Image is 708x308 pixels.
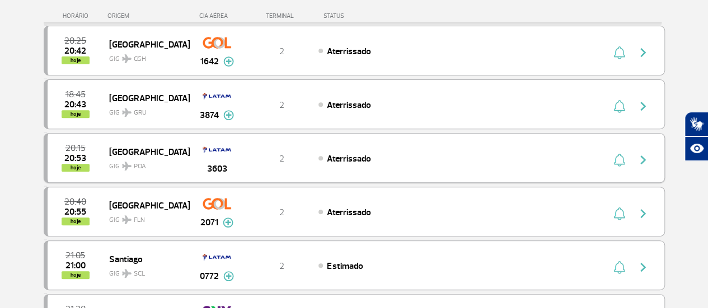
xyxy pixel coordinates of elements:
[62,271,90,279] span: hoje
[64,154,86,162] span: 2025-08-24 20:53:00
[279,46,284,57] span: 2
[62,110,90,118] span: hoje
[613,207,625,220] img: sino-painel-voo.svg
[223,271,234,281] img: mais-info-painel-voo.svg
[223,110,234,120] img: mais-info-painel-voo.svg
[279,207,284,218] span: 2
[64,101,86,108] span: 2025-08-24 20:43:26
[62,217,90,225] span: hoje
[65,144,86,152] span: 2025-08-24 20:15:00
[327,260,363,272] span: Estimado
[189,12,245,20] div: CIA AÉREA
[65,91,86,98] span: 2025-08-24 18:45:00
[200,269,219,283] span: 0772
[109,48,181,64] span: GIG
[109,209,181,225] span: GIG
[109,155,181,172] span: GIG
[107,12,189,20] div: ORIGEM
[684,136,708,161] button: Abrir recursos assistivos.
[65,262,86,269] span: 2025-08-24 21:00:00
[200,216,218,229] span: 2071
[134,215,145,225] span: FLN
[636,260,650,274] img: seta-direita-painel-voo.svg
[684,112,708,161] div: Plugin de acessibilidade da Hand Talk.
[636,46,650,59] img: seta-direita-painel-voo.svg
[327,99,371,111] span: Aterrissado
[134,108,147,118] span: GRU
[613,260,625,274] img: sino-painel-voo.svg
[279,99,284,111] span: 2
[64,198,86,206] span: 2025-08-24 20:40:00
[122,162,132,170] img: destiny_airplane.svg
[47,12,108,20] div: HORÁRIO
[613,99,625,113] img: sino-painel-voo.svg
[318,12,409,20] div: STATUS
[200,55,219,68] span: 1642
[684,112,708,136] button: Abrir tradutor de língua de sinais.
[109,91,181,105] span: [GEOGRAPHIC_DATA]
[64,47,86,55] span: 2025-08-24 20:42:00
[327,207,371,218] span: Aterrissado
[122,215,132,224] img: destiny_airplane.svg
[62,164,90,172] span: hoje
[109,102,181,118] span: GIG
[207,162,227,176] span: 3603
[109,198,181,212] span: [GEOGRAPHIC_DATA]
[245,12,318,20] div: TERMINAL
[636,153,650,167] img: seta-direita-painel-voo.svg
[65,252,85,259] span: 2025-08-24 21:05:00
[279,153,284,164] span: 2
[122,108,132,117] img: destiny_airplane.svg
[636,99,650,113] img: seta-direita-painel-voo.svg
[613,46,625,59] img: sino-painel-voo.svg
[109,252,181,266] span: Santiago
[327,46,371,57] span: Aterrissado
[109,144,181,159] span: [GEOGRAPHIC_DATA]
[64,208,86,216] span: 2025-08-24 20:55:00
[134,269,145,279] span: SCL
[636,207,650,220] img: seta-direita-painel-voo.svg
[109,263,181,279] span: GIG
[613,153,625,167] img: sino-painel-voo.svg
[62,56,90,64] span: hoje
[223,56,234,67] img: mais-info-painel-voo.svg
[327,153,371,164] span: Aterrissado
[279,260,284,272] span: 2
[122,269,132,278] img: destiny_airplane.svg
[200,108,219,122] span: 3874
[109,37,181,51] span: [GEOGRAPHIC_DATA]
[122,54,132,63] img: destiny_airplane.svg
[134,54,146,64] span: CGH
[64,37,86,45] span: 2025-08-24 20:25:00
[223,217,233,228] img: mais-info-painel-voo.svg
[134,162,146,172] span: POA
